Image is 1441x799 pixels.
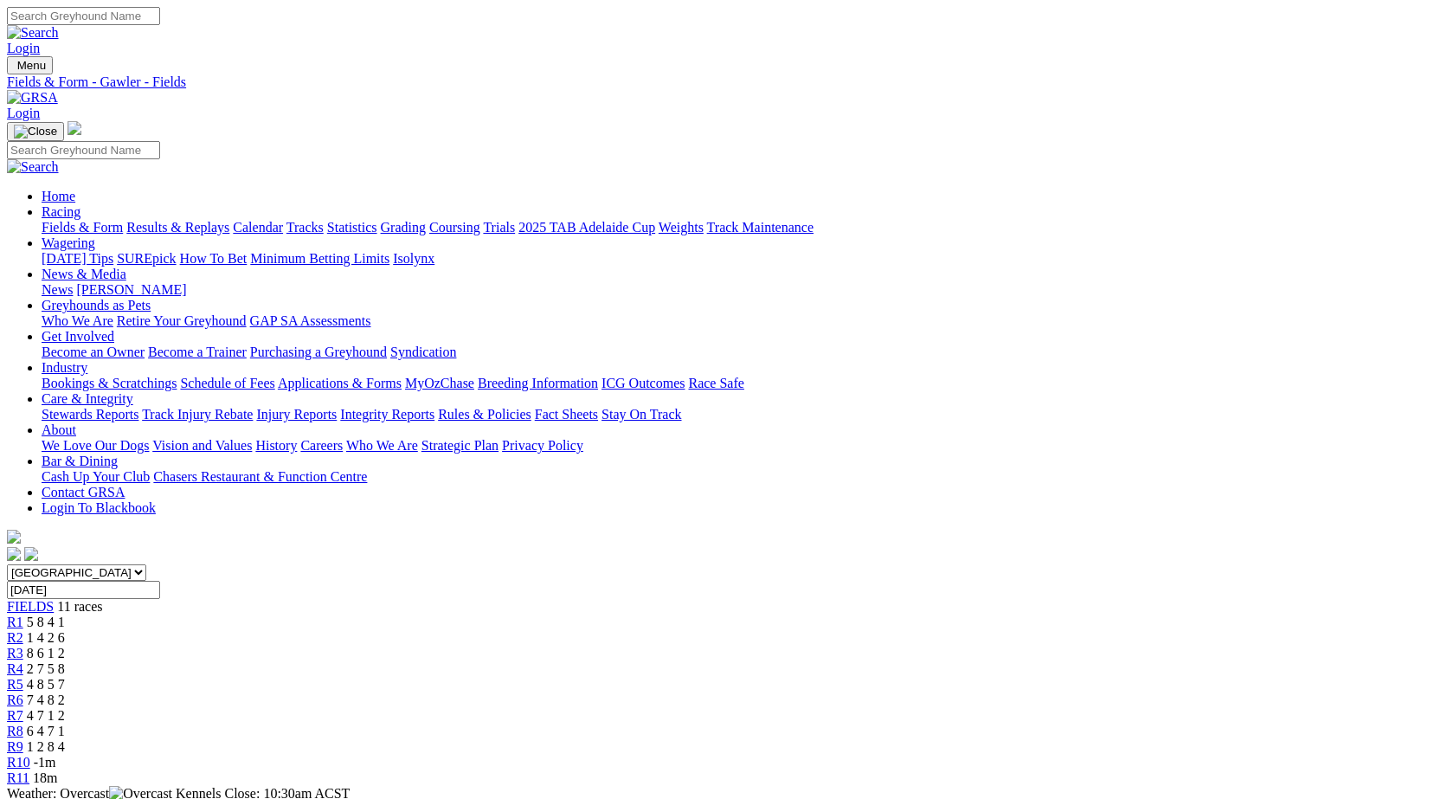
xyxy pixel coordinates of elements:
[233,220,283,235] a: Calendar
[34,755,56,770] span: -1m
[7,74,1434,90] div: Fields & Form - Gawler - Fields
[250,345,387,359] a: Purchasing a Greyhound
[250,251,389,266] a: Minimum Betting Limits
[76,282,186,297] a: [PERSON_NAME]
[152,438,252,453] a: Vision and Values
[42,376,1434,391] div: Industry
[535,407,598,422] a: Fact Sheets
[42,220,123,235] a: Fields & Form
[27,708,65,723] span: 4 7 1 2
[42,189,75,203] a: Home
[42,454,118,468] a: Bar & Dining
[42,376,177,390] a: Bookings & Scratchings
[381,220,426,235] a: Grading
[42,407,1434,422] div: Care & Integrity
[57,599,102,614] span: 11 races
[42,345,145,359] a: Become an Owner
[421,438,499,453] a: Strategic Plan
[601,407,681,422] a: Stay On Track
[42,329,114,344] a: Get Involved
[42,251,113,266] a: [DATE] Tips
[7,739,23,754] a: R9
[7,56,53,74] button: Toggle navigation
[42,251,1434,267] div: Wagering
[68,121,81,135] img: logo-grsa-white.png
[24,547,38,561] img: twitter.svg
[278,376,402,390] a: Applications & Forms
[7,724,23,738] a: R8
[42,469,1434,485] div: Bar & Dining
[7,90,58,106] img: GRSA
[405,376,474,390] a: MyOzChase
[42,438,149,453] a: We Love Our Dogs
[180,251,248,266] a: How To Bet
[250,313,371,328] a: GAP SA Assessments
[7,755,30,770] a: R10
[7,159,59,175] img: Search
[33,770,57,785] span: 18m
[42,313,113,328] a: Who We Are
[42,313,1434,329] div: Greyhounds as Pets
[7,708,23,723] a: R7
[17,59,46,72] span: Menu
[393,251,434,266] a: Isolynx
[42,360,87,375] a: Industry
[688,376,743,390] a: Race Safe
[42,485,125,499] a: Contact GRSA
[27,724,65,738] span: 6 4 7 1
[7,646,23,660] a: R3
[27,739,65,754] span: 1 2 8 4
[14,125,57,139] img: Close
[148,345,247,359] a: Become a Trainer
[27,630,65,645] span: 1 4 2 6
[502,438,583,453] a: Privacy Policy
[346,438,418,453] a: Who We Are
[7,530,21,544] img: logo-grsa-white.png
[7,661,23,676] span: R4
[7,106,40,120] a: Login
[142,407,253,422] a: Track Injury Rebate
[7,41,40,55] a: Login
[429,220,480,235] a: Coursing
[256,407,337,422] a: Injury Reports
[27,661,65,676] span: 2 7 5 8
[42,407,138,422] a: Stewards Reports
[601,376,685,390] a: ICG Outcomes
[7,25,59,41] img: Search
[126,220,229,235] a: Results & Replays
[7,547,21,561] img: facebook.svg
[518,220,655,235] a: 2025 TAB Adelaide Cup
[7,581,160,599] input: Select date
[42,438,1434,454] div: About
[7,677,23,692] a: R5
[27,693,65,707] span: 7 4 8 2
[390,345,456,359] a: Syndication
[7,615,23,629] a: R1
[27,646,65,660] span: 8 6 1 2
[438,407,531,422] a: Rules & Policies
[7,693,23,707] a: R6
[42,204,80,219] a: Racing
[180,376,274,390] a: Schedule of Fees
[42,282,1434,298] div: News & Media
[7,770,29,785] a: R11
[42,422,76,437] a: About
[7,599,54,614] a: FIELDS
[327,220,377,235] a: Statistics
[153,469,367,484] a: Chasers Restaurant & Function Centre
[340,407,434,422] a: Integrity Reports
[42,298,151,313] a: Greyhounds as Pets
[286,220,324,235] a: Tracks
[7,630,23,645] a: R2
[117,313,247,328] a: Retire Your Greyhound
[42,391,133,406] a: Care & Integrity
